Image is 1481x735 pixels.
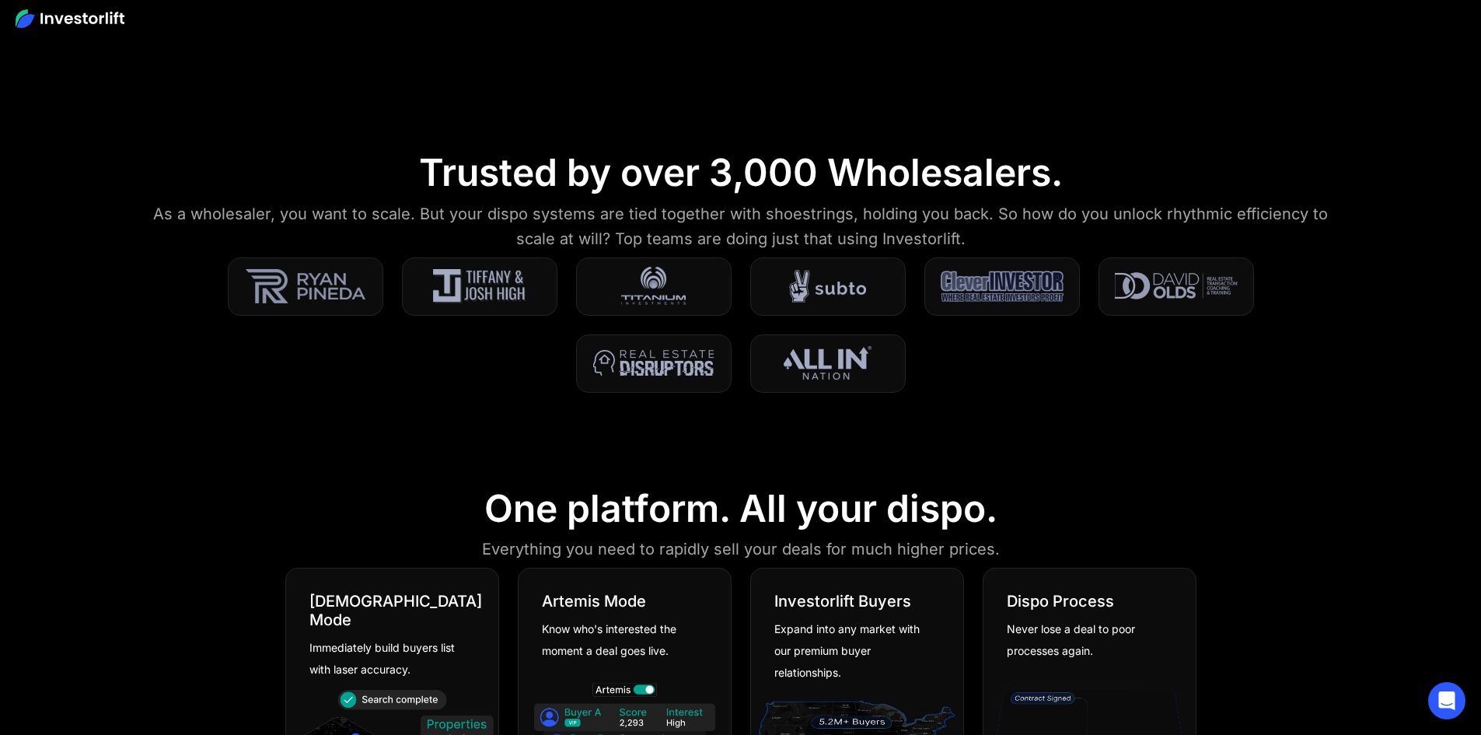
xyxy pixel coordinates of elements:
div: Know who's interested the moment a deal goes live. [542,618,696,662]
div: Dispo Process [1007,592,1114,611]
div: Everything you need to rapidly sell your deals for much higher prices. [482,537,1000,562]
div: Never lose a deal to poor processes again. [1007,618,1161,662]
div: Immediately build buyers list with laser accuracy. [309,637,463,681]
div: One platform. All your dispo. [484,486,997,531]
div: Expand into any market with our premium buyer relationships. [774,618,928,684]
div: Investorlift Buyers [774,592,911,611]
div: Artemis Mode [542,592,646,611]
div: [DEMOGRAPHIC_DATA] Mode [309,592,482,629]
div: Open Intercom Messenger [1428,682,1465,719]
div: Trusted by over 3,000 Wholesalers. [419,150,1063,195]
div: As a wholesaler, you want to scale. But your dispo systems are tied together with shoestrings, ho... [148,201,1333,251]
